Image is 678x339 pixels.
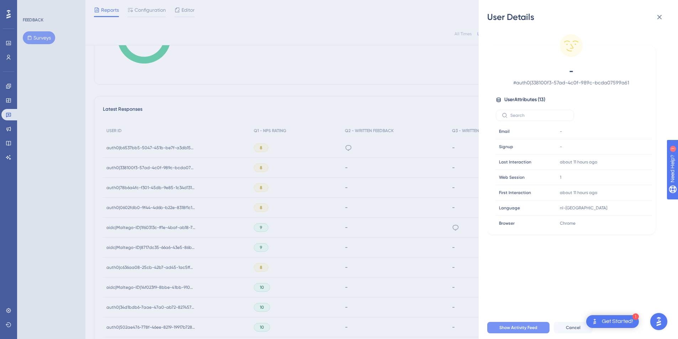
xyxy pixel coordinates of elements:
time: about 11 hours ago [560,160,597,165]
span: # auth0|338100f3-57ad-4c0f-989c-bcda07599a61 [509,78,634,87]
div: Get Started! [602,318,633,325]
span: First Interaction [499,190,531,195]
span: User Attributes ( 13 ) [504,95,545,104]
button: Show Activity Feed [487,322,550,333]
span: Web Session [499,174,525,180]
iframe: UserGuiding AI Assistant Launcher [648,311,669,332]
button: Cancel [554,322,593,333]
span: Chrome [560,220,575,226]
div: 1 [49,4,52,9]
span: Email [499,129,510,134]
img: launcher-image-alternative-text [590,317,599,326]
div: User Details [487,11,669,23]
span: Need Help? [17,2,44,10]
div: 1 [632,313,639,320]
span: - [509,66,634,77]
span: Show Activity Feed [499,325,537,330]
span: Browser [499,220,515,226]
span: - [560,144,562,150]
span: Cancel [566,325,580,330]
span: - [560,129,562,134]
span: 1 [560,174,561,180]
time: about 11 hours ago [560,190,597,195]
div: Open Get Started! checklist, remaining modules: 1 [586,315,639,328]
span: nl-[GEOGRAPHIC_DATA] [560,205,607,211]
span: Signup [499,144,513,150]
span: Last Interaction [499,159,531,165]
span: Language [499,205,520,211]
input: Search [510,113,568,118]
